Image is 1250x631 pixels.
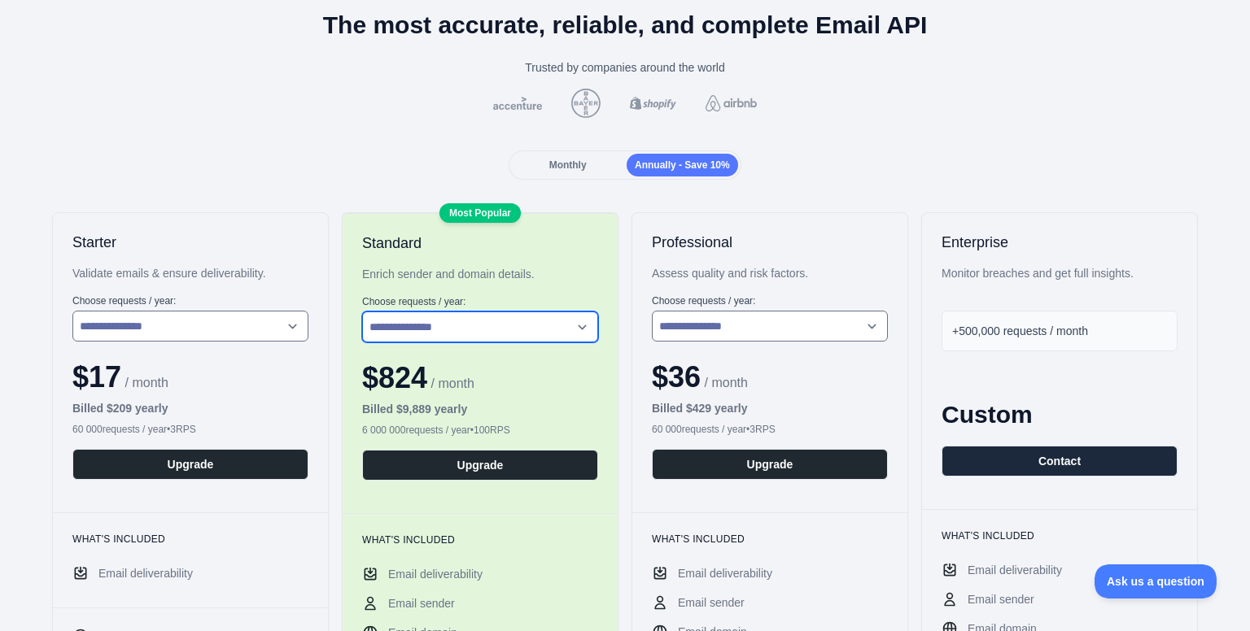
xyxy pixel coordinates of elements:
[952,324,1088,337] span: +500,000 requests / month
[652,265,888,281] div: Assess quality and risk factors.
[652,294,888,307] label: Choose requests / year :
[1095,564,1217,598] iframe: Toggle Customer Support
[942,265,1178,281] div: Monitor breaches and get full insights.
[362,295,598,308] label: Choose requests / year :
[362,266,598,282] div: Enrich sender and domain details.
